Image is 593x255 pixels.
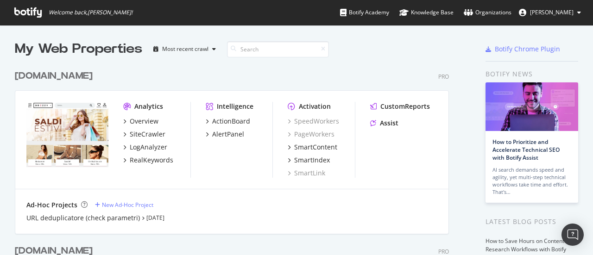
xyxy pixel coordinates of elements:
[206,130,244,139] a: AlertPanel
[123,143,167,152] a: LogAnalyzer
[486,82,578,131] img: How to Prioritize and Accelerate Technical SEO with Botify Assist
[130,117,158,126] div: Overview
[438,73,449,81] div: Pro
[288,130,334,139] a: PageWorkers
[288,168,325,178] a: SmartLink
[15,69,93,83] div: [DOMAIN_NAME]
[134,102,163,111] div: Analytics
[123,155,173,165] a: RealKeywords
[492,166,571,196] div: AI search demands speed and agility, yet multi-step technical workflows take time and effort. Tha...
[49,9,132,16] span: Welcome back, [PERSON_NAME] !
[561,224,584,246] div: Open Intercom Messenger
[15,40,142,58] div: My Web Properties
[212,130,244,139] div: AlertPanel
[26,200,77,210] div: Ad-Hoc Projects
[150,42,220,56] button: Most recent crawl
[486,44,560,54] a: Botify Chrome Plugin
[380,102,430,111] div: CustomReports
[217,102,253,111] div: Intelligence
[486,69,578,79] div: Botify news
[95,201,153,209] a: New Ad-Hoc Project
[294,143,337,152] div: SmartContent
[130,143,167,152] div: LogAnalyzer
[206,117,250,126] a: ActionBoard
[123,117,158,126] a: Overview
[288,155,330,165] a: SmartIndex
[15,69,96,83] a: [DOMAIN_NAME]
[288,117,339,126] a: SpeedWorkers
[212,117,250,126] div: ActionBoard
[130,155,173,165] div: RealKeywords
[146,214,164,222] a: [DATE]
[370,118,398,128] a: Assist
[294,155,330,165] div: SmartIndex
[340,8,389,17] div: Botify Academy
[511,5,588,20] button: [PERSON_NAME]
[486,217,578,227] div: Latest Blog Posts
[130,130,165,139] div: SiteCrawler
[495,44,560,54] div: Botify Chrome Plugin
[492,138,560,162] a: How to Prioritize and Accelerate Technical SEO with Botify Assist
[288,143,337,152] a: SmartContent
[26,213,140,223] a: URL deduplicatore (check parametri)
[530,8,574,16] span: Andrea Lodroni
[162,46,208,52] div: Most recent crawl
[464,8,511,17] div: Organizations
[380,118,398,128] div: Assist
[26,102,108,168] img: drezzy.it
[370,102,430,111] a: CustomReports
[123,130,165,139] a: SiteCrawler
[102,201,153,209] div: New Ad-Hoc Project
[399,8,454,17] div: Knowledge Base
[299,102,331,111] div: Activation
[227,41,329,57] input: Search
